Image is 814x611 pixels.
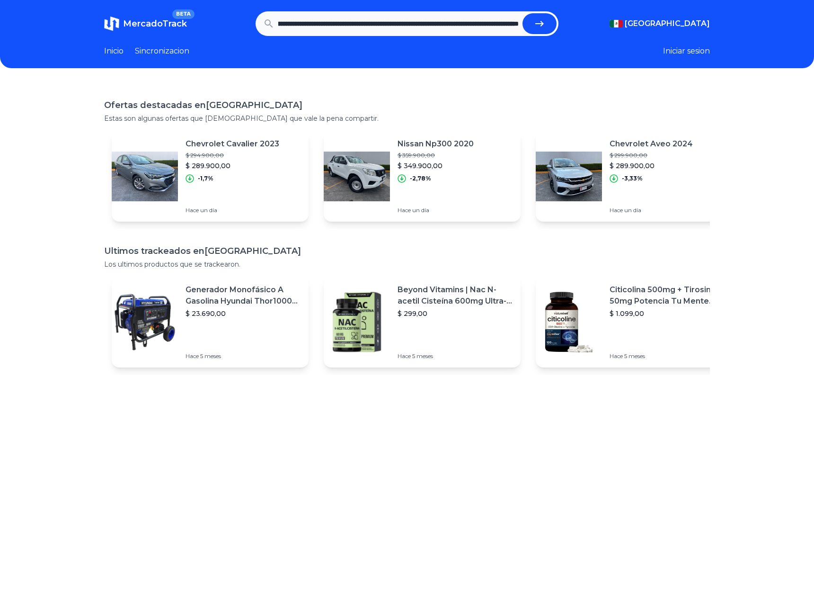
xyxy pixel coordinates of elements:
[123,18,187,29] span: MercadoTrack
[398,152,474,159] p: $ 359.900,00
[112,131,309,222] a: Featured imageChevrolet Cavalier 2023$ 294.900,00$ 289.900,00-1,7%Hace un día
[610,20,623,27] img: Mexico
[610,152,693,159] p: $ 299.900,00
[398,161,474,171] p: $ 349.900,00
[610,352,725,360] p: Hace 5 meses
[112,289,178,355] img: Featured image
[610,138,693,150] p: Chevrolet Aveo 2024
[398,284,513,307] p: Beyond Vitamins | Nac N-acetil Cisteína 600mg Ultra-premium Con Inulina De Agave (prebiótico Natu...
[186,207,279,214] p: Hace un día
[610,284,725,307] p: Citicolina 500mg + Tirosina 50mg Potencia Tu Mente (120caps) Sabor Sin Sabor
[536,289,602,355] img: Featured image
[186,352,301,360] p: Hace 5 meses
[198,175,213,182] p: -1,7%
[104,16,187,31] a: MercadoTrackBETA
[186,309,301,318] p: $ 23.690,00
[135,45,189,57] a: Sincronizacion
[186,161,279,171] p: $ 289.900,00
[610,161,693,171] p: $ 289.900,00
[186,152,279,159] p: $ 294.900,00
[104,45,124,57] a: Inicio
[536,143,602,209] img: Featured image
[610,207,693,214] p: Hace un día
[104,16,119,31] img: MercadoTrack
[104,260,710,269] p: Los ultimos productos que se trackearon.
[625,18,710,29] span: [GEOGRAPHIC_DATA]
[663,45,710,57] button: Iniciar sesion
[398,207,474,214] p: Hace un día
[186,138,279,150] p: Chevrolet Cavalier 2023
[398,309,513,318] p: $ 299,00
[536,277,733,368] a: Featured imageCiticolina 500mg + Tirosina 50mg Potencia Tu Mente (120caps) Sabor Sin Sabor$ 1.099...
[104,244,710,258] h1: Ultimos trackeados en [GEOGRAPHIC_DATA]
[172,9,195,19] span: BETA
[410,175,431,182] p: -2,78%
[186,284,301,307] p: Generador Monofásico A Gasolina Hyundai Thor10000 P 11.5 Kw
[324,131,521,222] a: Featured imageNissan Np300 2020$ 359.900,00$ 349.900,00-2,78%Hace un día
[398,352,513,360] p: Hace 5 meses
[610,18,710,29] button: [GEOGRAPHIC_DATA]
[112,277,309,368] a: Featured imageGenerador Monofásico A Gasolina Hyundai Thor10000 P 11.5 Kw$ 23.690,00Hace 5 meses
[104,114,710,123] p: Estas son algunas ofertas que [DEMOGRAPHIC_DATA] que vale la pena compartir.
[324,143,390,209] img: Featured image
[622,175,643,182] p: -3,33%
[610,309,725,318] p: $ 1.099,00
[398,138,474,150] p: Nissan Np300 2020
[324,289,390,355] img: Featured image
[112,143,178,209] img: Featured image
[104,99,710,112] h1: Ofertas destacadas en [GEOGRAPHIC_DATA]
[536,131,733,222] a: Featured imageChevrolet Aveo 2024$ 299.900,00$ 289.900,00-3,33%Hace un día
[324,277,521,368] a: Featured imageBeyond Vitamins | Nac N-acetil Cisteína 600mg Ultra-premium Con Inulina De Agave (p...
